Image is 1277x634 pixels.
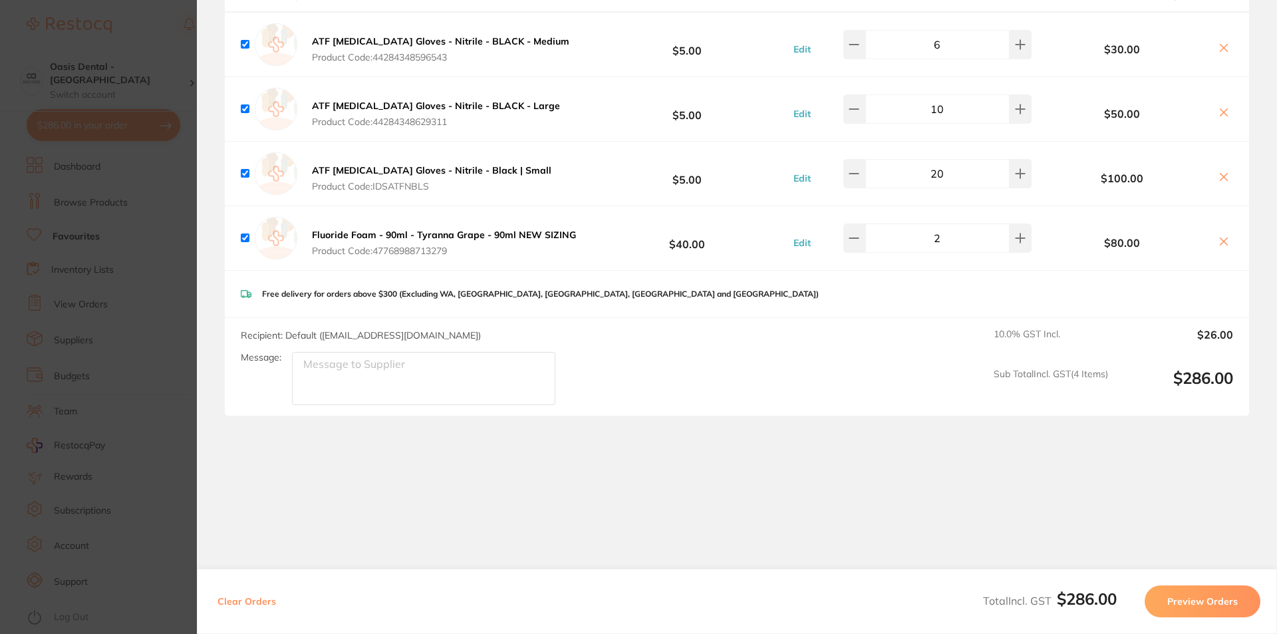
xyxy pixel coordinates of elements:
span: Total Incl. GST [983,594,1117,607]
b: $100.00 [1035,172,1209,184]
span: Product Code: 44284348629311 [312,116,560,127]
img: empty.jpg [255,88,297,130]
button: Edit [789,237,815,249]
p: Free delivery for orders above $300 (Excluding WA, [GEOGRAPHIC_DATA], [GEOGRAPHIC_DATA], [GEOGRAP... [262,289,819,299]
label: Message: [241,352,281,363]
b: Fluoride Foam - 90ml - Tyranna Grape - 90ml NEW SIZING [312,229,576,241]
b: $5.00 [588,96,786,121]
span: Recipient: Default ( [EMAIL_ADDRESS][DOMAIN_NAME] ) [241,329,481,341]
img: empty.jpg [255,217,297,259]
b: ATF [MEDICAL_DATA] Gloves - Nitrile - BLACK - Medium [312,35,569,47]
span: Product Code: 44284348596543 [312,52,569,63]
span: Sub Total Incl. GST ( 4 Items) [994,369,1108,405]
button: ATF [MEDICAL_DATA] Gloves - Nitrile - BLACK - Large Product Code:44284348629311 [308,100,564,128]
button: Preview Orders [1145,585,1260,617]
img: empty.jpg [255,152,297,195]
b: $5.00 [588,32,786,57]
output: $26.00 [1119,329,1233,358]
button: Edit [789,43,815,55]
button: Fluoride Foam - 90ml - Tyranna Grape - 90ml NEW SIZING Product Code:47768988713279 [308,229,580,257]
b: $50.00 [1035,108,1209,120]
b: $40.00 [588,226,786,250]
button: ATF [MEDICAL_DATA] Gloves - Nitrile - Black | Small Product Code:IDSATFNBLS [308,164,555,192]
button: Clear Orders [213,585,280,617]
span: Product Code: IDSATFNBLS [312,181,551,192]
b: $80.00 [1035,237,1209,249]
b: ATF [MEDICAL_DATA] Gloves - Nitrile - BLACK - Large [312,100,560,112]
b: $286.00 [1057,589,1117,609]
b: $30.00 [1035,43,1209,55]
span: 10.0 % GST Incl. [994,329,1108,358]
img: empty.jpg [255,23,297,66]
button: ATF [MEDICAL_DATA] Gloves - Nitrile - BLACK - Medium Product Code:44284348596543 [308,35,573,63]
b: ATF [MEDICAL_DATA] Gloves - Nitrile - Black | Small [312,164,551,176]
output: $286.00 [1119,369,1233,405]
b: $5.00 [588,161,786,186]
button: Edit [789,172,815,184]
span: Product Code: 47768988713279 [312,245,576,256]
button: Edit [789,108,815,120]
